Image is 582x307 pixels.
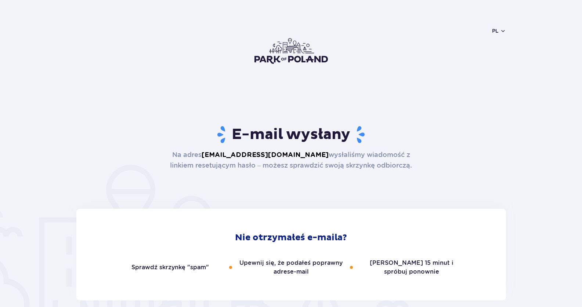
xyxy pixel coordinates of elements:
div: [PERSON_NAME] 15 minut i spróbuj ponownie [359,259,465,276]
div: E-mail wysłany [232,125,350,144]
div: Na adres wysłaliśmy wiadomość z linkiem resetującym hasło – możesz sprawdzić swoją skrzynkę odbio... [169,150,413,171]
div: Sprawdź skrzynkę "spam" [118,263,224,272]
img: Park of Poland logo [254,38,328,64]
button: pl [492,27,506,34]
nobr: e-mail [290,268,309,275]
div: Nie otrzymałeś e-maila? [118,232,465,243]
div: Upewnij się, że podałeś poprawny adres [238,259,344,276]
span: [EMAIL_ADDRESS][DOMAIN_NAME] [202,152,329,158]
